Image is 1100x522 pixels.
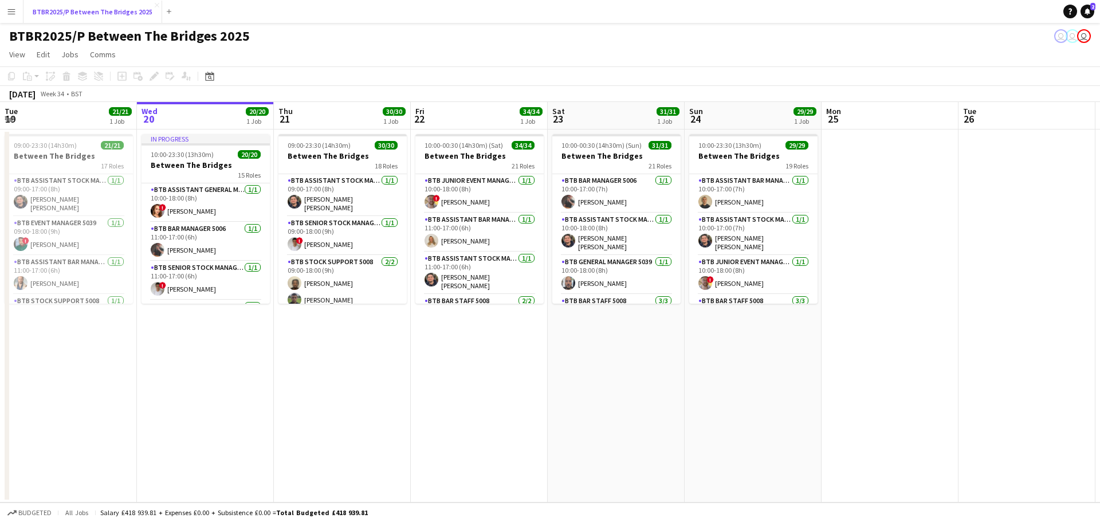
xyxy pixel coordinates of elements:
span: Fri [415,106,425,116]
app-card-role: BTB Assistant Stock Manager 50061/109:00-17:00 (8h)[PERSON_NAME] [PERSON_NAME] [278,174,407,217]
span: 09:00-23:30 (14h30m) [288,141,351,150]
div: 1 Job [246,117,268,125]
span: 26 [961,112,976,125]
span: 21 Roles [512,162,535,170]
div: [DATE] [9,88,36,100]
a: Jobs [57,47,83,62]
app-card-role: BTB Assistant Stock Manager 50061/110:00-18:00 (8h)[PERSON_NAME] [PERSON_NAME] [552,213,681,256]
app-card-role: BTB Assistant Bar Manager 50061/111:00-17:00 (6h)[PERSON_NAME] [5,256,133,295]
span: 20/20 [246,107,269,116]
span: 20 [140,112,158,125]
app-card-role: BTB Junior Event Manager 50391/110:00-18:00 (8h)![PERSON_NAME] [689,256,818,295]
span: 21/21 [109,107,132,116]
app-job-card: In progress10:00-23:30 (13h30m)20/20Between The Bridges15 RolesBTB Assistant General Manager 5006... [142,134,270,304]
span: 34/34 [512,141,535,150]
span: 30/30 [383,107,406,116]
app-card-role: BTB Bar Staff 50082/2 [142,300,270,356]
span: Week 34 [38,89,66,98]
span: 2 [1090,3,1095,10]
button: BTBR2025/P Between The Bridges 2025 [23,1,162,23]
span: All jobs [63,508,91,517]
app-card-role: BTB Assistant Stock Manager 50061/110:00-17:00 (7h)[PERSON_NAME] [PERSON_NAME] [689,213,818,256]
app-card-role: BTB General Manager 50391/110:00-18:00 (8h)[PERSON_NAME] [552,256,681,295]
span: 30/30 [375,141,398,150]
app-card-role: BTB Assistant Bar Manager 50061/111:00-17:00 (6h)[PERSON_NAME] [415,213,544,252]
span: Thu [278,106,293,116]
span: ! [296,237,303,244]
app-card-role: BTB Assistant General Manager 50061/110:00-18:00 (8h)![PERSON_NAME] [142,183,270,222]
span: 17 Roles [101,162,124,170]
span: 09:00-23:30 (14h30m) [14,141,77,150]
span: 19 [3,112,18,125]
app-job-card: 10:00-23:30 (13h30m)29/29Between The Bridges19 RolesBTB Assistant Bar Manager 50061/110:00-17:00 ... [689,134,818,304]
span: 31/31 [657,107,679,116]
span: Tue [5,106,18,116]
h3: Between The Bridges [278,151,407,161]
app-card-role: BTB Assistant Bar Manager 50061/110:00-17:00 (7h)[PERSON_NAME] [689,174,818,213]
app-user-avatar: Amy Cane [1054,29,1068,43]
span: 10:00-23:30 (13h30m) [151,150,214,159]
span: 23 [551,112,565,125]
span: ! [433,195,440,202]
app-card-role: BTB Senior Stock Manager 50061/111:00-17:00 (6h)![PERSON_NAME] [142,261,270,300]
app-job-card: 09:00-23:30 (14h30m)30/30Between The Bridges18 RolesBTB Assistant Stock Manager 50061/109:00-17:0... [278,134,407,304]
span: 21/21 [101,141,124,150]
span: 29/29 [793,107,816,116]
span: ! [707,276,714,283]
button: Budgeted [6,507,53,519]
span: Budgeted [18,509,52,517]
span: 22 [414,112,425,125]
a: Comms [85,47,120,62]
app-card-role: BTB Event Manager 50391/109:00-18:00 (9h)![PERSON_NAME] [5,217,133,256]
span: Sun [689,106,703,116]
app-job-card: 10:00-00:30 (14h30m) (Sun)31/31Between The Bridges21 RolesBTB Bar Manager 50061/110:00-17:00 (7h)... [552,134,681,304]
app-job-card: 10:00-00:30 (14h30m) (Sat)34/34Between The Bridges21 RolesBTB Junior Event Manager 50391/110:00-1... [415,134,544,304]
app-card-role: BTB Stock support 50081/1 [5,295,133,333]
app-user-avatar: Amy Cane [1077,29,1091,43]
span: Edit [37,49,50,60]
span: ! [159,204,166,211]
div: Salary £418 939.81 + Expenses £0.00 + Subsistence £0.00 = [100,508,368,517]
span: 31/31 [649,141,671,150]
span: 21 Roles [649,162,671,170]
span: 10:00-00:30 (14h30m) (Sun) [561,141,642,150]
span: 15 Roles [238,171,261,179]
h3: Between The Bridges [142,160,270,170]
span: ! [159,282,166,289]
span: 29/29 [785,141,808,150]
h3: Between The Bridges [415,151,544,161]
span: 10:00-23:30 (13h30m) [698,141,761,150]
span: Jobs [61,49,78,60]
div: 1 Job [109,117,131,125]
app-card-role: BTB Bar Staff 50083/3 [689,295,818,367]
span: 20/20 [238,150,261,159]
span: 19 Roles [785,162,808,170]
a: 2 [1081,5,1094,18]
div: 1 Job [657,117,679,125]
app-card-role: BTB Bar Staff 50083/3 [552,295,681,367]
h3: Between The Bridges [689,151,818,161]
span: Tue [963,106,976,116]
div: 1 Job [383,117,405,125]
span: 25 [824,112,841,125]
a: Edit [32,47,54,62]
app-card-role: BTB Assistant Stock Manager 50061/109:00-17:00 (8h)[PERSON_NAME] [PERSON_NAME] [5,174,133,217]
div: 1 Job [794,117,816,125]
span: Sat [552,106,565,116]
span: ! [22,237,29,244]
app-card-role: BTB Assistant Stock Manager 50061/111:00-17:00 (6h)[PERSON_NAME] [PERSON_NAME] [415,252,544,295]
app-card-role: BTB Bar Staff 50082/2 [415,295,544,350]
span: 21 [277,112,293,125]
app-user-avatar: Amy Cane [1066,29,1079,43]
h3: Between The Bridges [552,151,681,161]
app-card-role: BTB Junior Event Manager 50391/110:00-18:00 (8h)![PERSON_NAME] [415,174,544,213]
app-job-card: 09:00-23:30 (14h30m)21/21Between The Bridges17 RolesBTB Assistant Stock Manager 50061/109:00-17:0... [5,134,133,304]
app-card-role: BTB Stock support 50082/209:00-18:00 (9h)[PERSON_NAME][PERSON_NAME] [278,256,407,311]
app-card-role: BTB Bar Manager 50061/111:00-17:00 (6h)[PERSON_NAME] [142,222,270,261]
